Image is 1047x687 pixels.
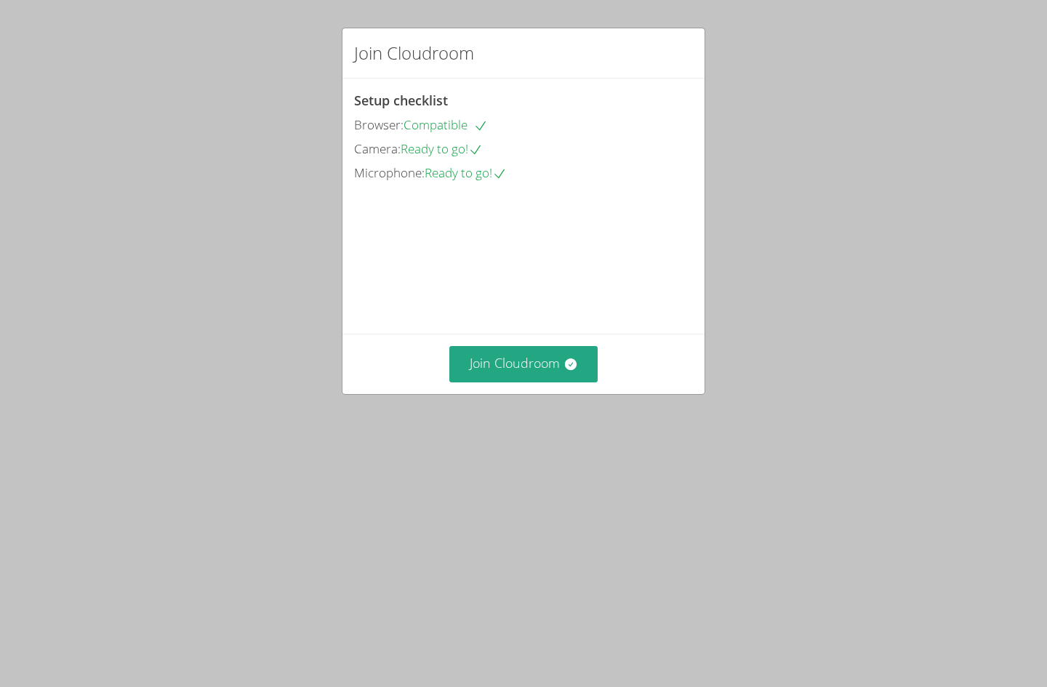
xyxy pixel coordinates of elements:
[401,140,483,157] span: Ready to go!
[425,164,507,181] span: Ready to go!
[404,116,488,133] span: Compatible
[354,92,448,109] span: Setup checklist
[354,116,404,133] span: Browser:
[354,164,425,181] span: Microphone:
[354,40,474,66] h2: Join Cloudroom
[354,140,401,157] span: Camera:
[449,346,598,382] button: Join Cloudroom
